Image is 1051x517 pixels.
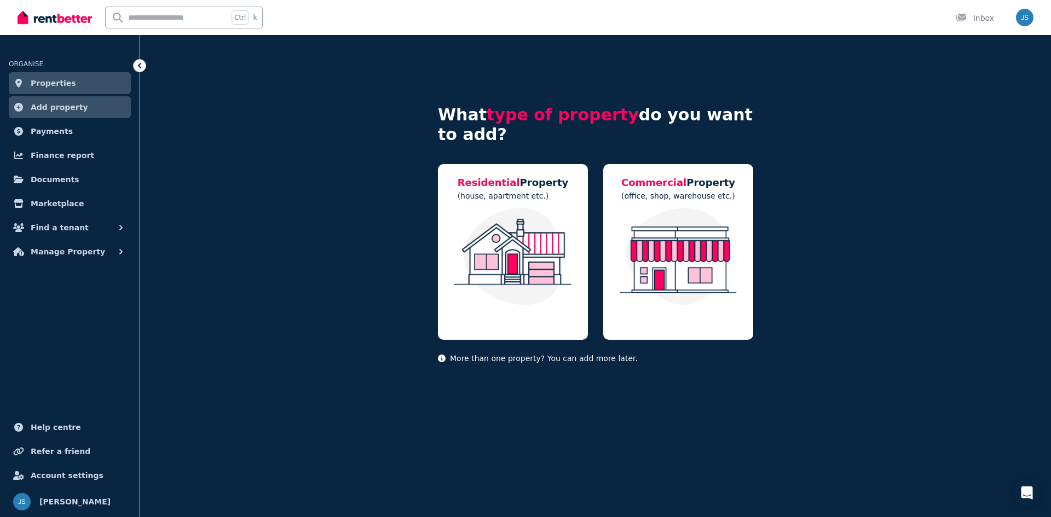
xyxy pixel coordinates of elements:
[9,217,131,239] button: Find a tenant
[458,177,520,188] span: Residential
[1016,9,1033,26] img: Jethro Stokes
[9,464,131,486] a: Account settings
[9,440,131,462] a: Refer a friend
[621,175,735,190] h5: Property
[9,144,131,166] a: Finance report
[18,9,92,26] img: RentBetter
[39,495,111,508] span: [PERSON_NAME]
[31,173,79,186] span: Documents
[31,221,89,234] span: Find a tenant
[9,96,131,118] a: Add property
[9,169,131,190] a: Documents
[31,101,88,114] span: Add property
[621,190,735,201] p: (office, shop, warehouse etc.)
[956,13,994,24] div: Inbox
[31,125,73,138] span: Payments
[253,13,257,22] span: k
[621,177,686,188] span: Commercial
[9,241,131,263] button: Manage Property
[438,105,753,144] h4: What do you want to add?
[31,421,81,434] span: Help centre
[31,149,94,162] span: Finance report
[458,190,569,201] p: (house, apartment etc.)
[31,245,105,258] span: Manage Property
[487,105,639,124] span: type of property
[31,77,76,90] span: Properties
[13,493,31,510] img: Jethro Stokes
[438,353,753,364] p: More than one property? You can add more later.
[9,120,131,142] a: Payments
[9,60,43,68] span: ORGANISE
[232,10,249,25] span: Ctrl
[31,197,84,210] span: Marketplace
[9,72,131,94] a: Properties
[1014,480,1040,506] div: Open Intercom Messenger
[31,445,90,458] span: Refer a friend
[614,208,742,305] img: Commercial Property
[31,469,103,482] span: Account settings
[449,208,577,305] img: Residential Property
[458,175,569,190] h5: Property
[9,416,131,438] a: Help centre
[9,193,131,214] a: Marketplace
